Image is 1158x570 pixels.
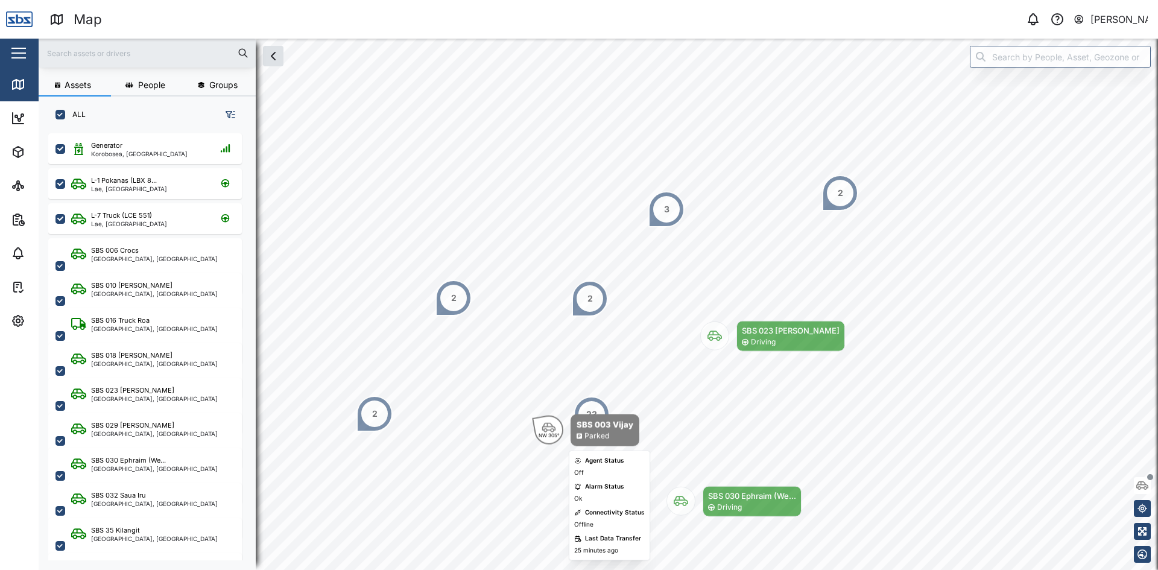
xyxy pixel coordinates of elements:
[91,256,218,262] div: [GEOGRAPHIC_DATA], [GEOGRAPHIC_DATA]
[574,468,584,478] div: Off
[74,9,102,30] div: Map
[742,325,840,337] div: SBS 023 [PERSON_NAME]
[585,456,624,466] div: Agent Status
[574,520,593,530] div: Offline
[708,490,796,502] div: SBS 030 Ephraim (We...
[700,321,845,352] div: Map marker
[91,326,218,332] div: [GEOGRAPHIC_DATA], [GEOGRAPHIC_DATA]
[91,245,139,256] div: SBS 006 Crocs
[717,502,742,513] div: Driving
[648,191,685,227] div: Map marker
[91,431,218,437] div: [GEOGRAPHIC_DATA], [GEOGRAPHIC_DATA]
[577,419,633,431] div: SBS 003 Vijay
[31,112,86,125] div: Dashboard
[585,534,641,543] div: Last Data Transfer
[209,81,238,89] span: Groups
[587,292,593,305] div: 2
[91,176,157,186] div: L-1 Pokanas (LBX 8...
[6,6,33,33] img: Main Logo
[39,39,1158,570] canvas: Map
[46,44,248,62] input: Search assets or drivers
[91,280,172,291] div: SBS 010 [PERSON_NAME]
[91,350,172,361] div: SBS 018 [PERSON_NAME]
[48,129,255,560] div: grid
[91,151,188,157] div: Korobosea, [GEOGRAPHIC_DATA]
[584,431,609,442] div: Parked
[91,291,218,297] div: [GEOGRAPHIC_DATA], [GEOGRAPHIC_DATA]
[1090,12,1148,27] div: [PERSON_NAME]
[91,536,218,542] div: [GEOGRAPHIC_DATA], [GEOGRAPHIC_DATA]
[970,46,1151,68] input: Search by People, Asset, Geozone or Place
[822,175,858,211] div: Map marker
[31,213,72,226] div: Reports
[356,396,393,432] div: Map marker
[91,420,174,431] div: SBS 029 [PERSON_NAME]
[1073,11,1148,28] button: [PERSON_NAME]
[372,407,378,420] div: 2
[31,78,59,91] div: Map
[91,315,150,326] div: SBS 016 Truck Roa
[31,280,65,294] div: Tasks
[91,466,218,472] div: [GEOGRAPHIC_DATA], [GEOGRAPHIC_DATA]
[91,396,218,402] div: [GEOGRAPHIC_DATA], [GEOGRAPHIC_DATA]
[91,186,167,192] div: Lae, [GEOGRAPHIC_DATA]
[91,385,174,396] div: SBS 023 [PERSON_NAME]
[534,414,639,446] div: Map marker
[572,280,608,317] div: Map marker
[574,494,582,504] div: Ok
[65,110,86,119] label: ALL
[664,203,669,216] div: 3
[91,525,140,536] div: SBS 35 Kilangit
[31,314,74,328] div: Settings
[539,433,560,438] div: NW 305°
[91,361,218,367] div: [GEOGRAPHIC_DATA], [GEOGRAPHIC_DATA]
[138,81,165,89] span: People
[65,81,91,89] span: Assets
[31,145,69,159] div: Assets
[31,179,60,192] div: Sites
[91,221,167,227] div: Lae, [GEOGRAPHIC_DATA]
[91,501,218,507] div: [GEOGRAPHIC_DATA], [GEOGRAPHIC_DATA]
[586,408,597,421] div: 23
[838,186,843,200] div: 2
[91,141,122,151] div: Generator
[31,247,69,260] div: Alarms
[435,280,472,316] div: Map marker
[91,455,166,466] div: SBS 030 Ephraim (We...
[91,211,152,221] div: L-7 Truck (LCE 551)
[585,508,645,518] div: Connectivity Status
[585,482,624,492] div: Alarm Status
[666,486,802,517] div: Map marker
[451,291,457,305] div: 2
[574,546,618,556] div: 25 minutes ago
[751,337,776,348] div: Driving
[574,396,610,432] div: Map marker
[91,490,146,501] div: SBS 032 Saua Iru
